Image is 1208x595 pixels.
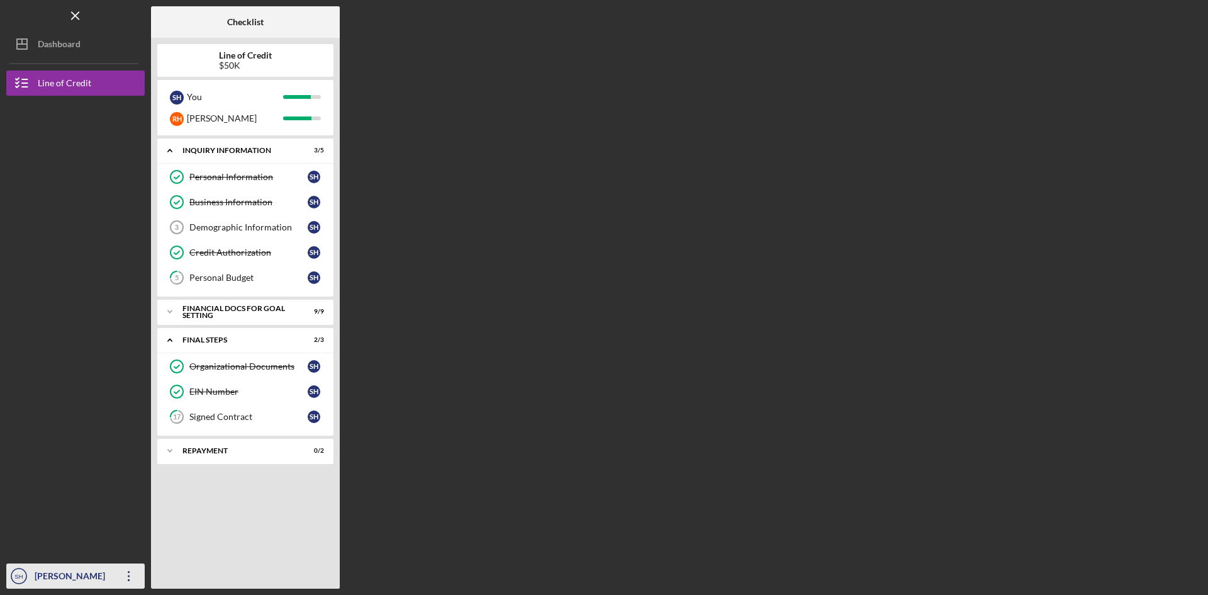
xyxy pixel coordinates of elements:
[182,336,293,344] div: FINAL STEPS
[189,387,308,397] div: EIN Number
[6,71,145,96] button: Line of Credit
[182,447,293,455] div: Repayment
[189,222,308,232] div: Demographic Information
[187,86,283,108] div: You
[164,164,327,190] a: Personal InformationSH
[301,147,324,154] div: 3 / 5
[301,336,324,344] div: 2 / 3
[182,147,293,154] div: INQUIRY INFORMATION
[164,215,327,240] a: 3Demographic InformationSH
[38,71,91,99] div: Line of Credit
[175,274,179,282] tspan: 5
[170,112,184,126] div: R H
[189,172,308,182] div: Personal Information
[187,108,283,129] div: [PERSON_NAME]
[6,564,145,589] button: SH[PERSON_NAME]
[173,413,181,421] tspan: 17
[170,91,184,105] div: S H
[189,273,308,283] div: Personal Budget
[164,190,327,215] a: Business InformationSH
[164,240,327,265] a: Credit AuthorizationSH
[38,31,81,60] div: Dashboard
[308,221,320,234] div: S H
[308,246,320,259] div: S H
[308,360,320,373] div: S H
[308,385,320,398] div: S H
[308,196,320,208] div: S H
[14,573,23,580] text: SH
[301,308,324,315] div: 9 / 9
[219,60,272,71] div: $50K
[308,411,320,423] div: S H
[308,271,320,284] div: S H
[189,197,308,207] div: Business Information
[164,379,327,404] a: EIN NumberSH
[164,354,327,379] a: Organizational DocumentsSH
[189,247,308,258] div: Credit Authorization
[189,361,308,371] div: Organizational Documents
[175,224,179,231] tspan: 3
[189,412,308,422] div: Signed Contract
[31,564,113,592] div: [PERSON_NAME]
[164,404,327,429] a: 17Signed ContractSH
[301,447,324,455] div: 0 / 2
[227,17,264,27] b: Checklist
[6,31,145,57] button: Dashboard
[219,50,272,60] b: Line of Credit
[308,171,320,183] div: S H
[182,305,293,319] div: Financial Docs for Goal Setting
[164,265,327,290] a: 5Personal BudgetSH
